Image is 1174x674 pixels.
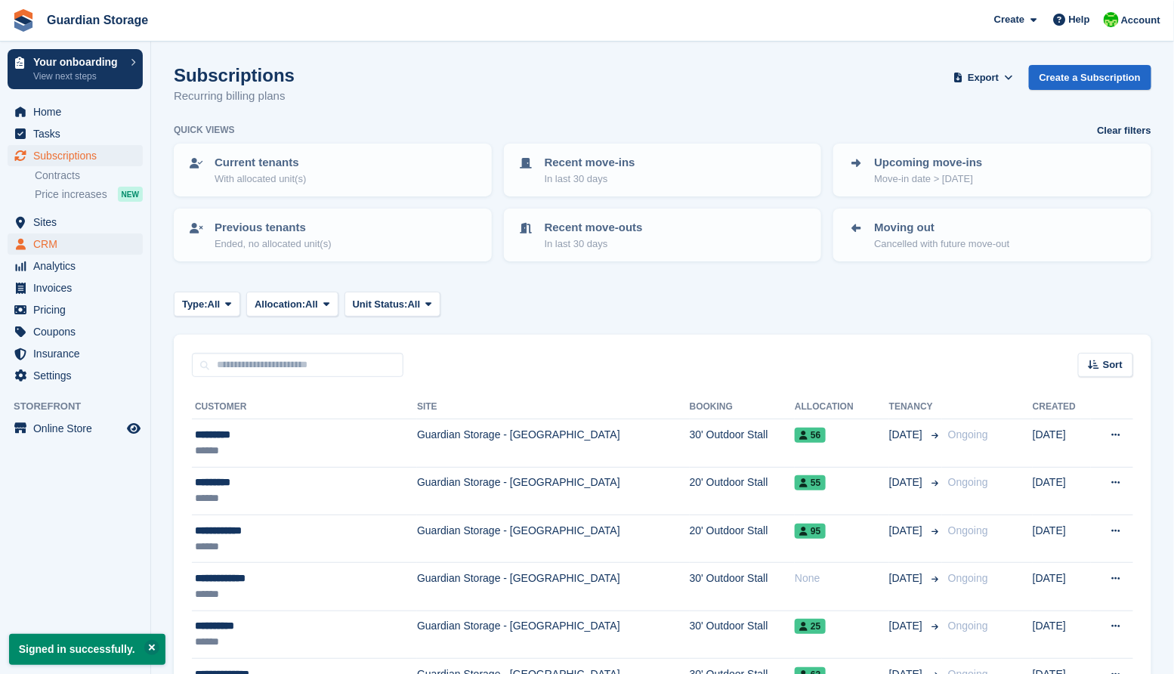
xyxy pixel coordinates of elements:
[545,237,643,252] p: In last 30 days
[215,219,332,237] p: Previous tenants
[33,255,124,277] span: Analytics
[215,172,306,187] p: With allocated unit(s)
[8,145,143,166] a: menu
[1069,12,1090,27] span: Help
[795,570,889,586] div: None
[33,299,124,320] span: Pricing
[994,12,1024,27] span: Create
[174,292,240,317] button: Type: All
[1121,13,1160,28] span: Account
[1103,357,1123,373] span: Sort
[545,219,643,237] p: Recent move-outs
[1033,467,1091,515] td: [DATE]
[8,233,143,255] a: menu
[8,343,143,364] a: menu
[1104,12,1119,27] img: Andrew Kinakin
[33,70,123,83] p: View next steps
[968,70,999,85] span: Export
[1097,123,1151,138] a: Clear filters
[192,395,417,419] th: Customer
[690,419,795,467] td: 30' Outdoor Stall
[33,321,124,342] span: Coupons
[12,9,35,32] img: stora-icon-8386f47178a22dfd0bd8f6a31ec36ba5ce8667c1dd55bd0f319d3a0aa187defe.svg
[835,210,1150,260] a: Moving out Cancelled with future move-out
[1033,419,1091,467] td: [DATE]
[33,123,124,144] span: Tasks
[889,618,925,634] span: [DATE]
[14,399,150,414] span: Storefront
[874,219,1009,237] p: Moving out
[795,524,825,539] span: 95
[33,343,124,364] span: Insurance
[175,210,490,260] a: Previous tenants Ended, no allocated unit(s)
[505,210,820,260] a: Recent move-outs In last 30 days
[353,297,408,312] span: Unit Status:
[889,475,925,490] span: [DATE]
[208,297,221,312] span: All
[175,145,490,195] a: Current tenants With allocated unit(s)
[948,524,988,536] span: Ongoing
[246,292,338,317] button: Allocation: All
[8,321,143,342] a: menu
[948,620,988,632] span: Ongoing
[1033,611,1091,658] td: [DATE]
[41,8,154,32] a: Guardian Storage
[35,168,143,183] a: Contracts
[255,297,305,312] span: Allocation:
[889,395,942,419] th: Tenancy
[1033,395,1091,419] th: Created
[344,292,440,317] button: Unit Status: All
[33,365,124,386] span: Settings
[948,572,988,584] span: Ongoing
[9,634,165,665] p: Signed in successfully.
[948,428,988,441] span: Ongoing
[690,467,795,515] td: 20' Outdoor Stall
[8,101,143,122] a: menu
[889,570,925,586] span: [DATE]
[690,395,795,419] th: Booking
[33,101,124,122] span: Home
[35,187,107,202] span: Price increases
[182,297,208,312] span: Type:
[33,418,124,439] span: Online Store
[874,172,982,187] p: Move-in date > [DATE]
[948,476,988,488] span: Ongoing
[8,255,143,277] a: menu
[889,427,925,443] span: [DATE]
[950,65,1017,90] button: Export
[35,186,143,203] a: Price increases NEW
[125,419,143,437] a: Preview store
[835,145,1150,195] a: Upcoming move-ins Move-in date > [DATE]
[305,297,318,312] span: All
[174,88,295,105] p: Recurring billing plans
[33,57,123,67] p: Your onboarding
[1033,563,1091,611] td: [DATE]
[33,233,124,255] span: CRM
[174,123,235,137] h6: Quick views
[215,237,332,252] p: Ended, no allocated unit(s)
[408,297,421,312] span: All
[795,395,889,419] th: Allocation
[795,475,825,490] span: 55
[545,154,635,172] p: Recent move-ins
[417,419,690,467] td: Guardian Storage - [GEOGRAPHIC_DATA]
[874,237,1009,252] p: Cancelled with future move-out
[417,395,690,419] th: Site
[8,49,143,89] a: Your onboarding View next steps
[889,523,925,539] span: [DATE]
[8,365,143,386] a: menu
[417,467,690,515] td: Guardian Storage - [GEOGRAPHIC_DATA]
[795,619,825,634] span: 25
[874,154,982,172] p: Upcoming move-ins
[8,299,143,320] a: menu
[118,187,143,202] div: NEW
[690,515,795,562] td: 20' Outdoor Stall
[33,212,124,233] span: Sites
[417,563,690,611] td: Guardian Storage - [GEOGRAPHIC_DATA]
[8,123,143,144] a: menu
[505,145,820,195] a: Recent move-ins In last 30 days
[417,515,690,562] td: Guardian Storage - [GEOGRAPHIC_DATA]
[33,145,124,166] span: Subscriptions
[690,563,795,611] td: 30' Outdoor Stall
[8,277,143,298] a: menu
